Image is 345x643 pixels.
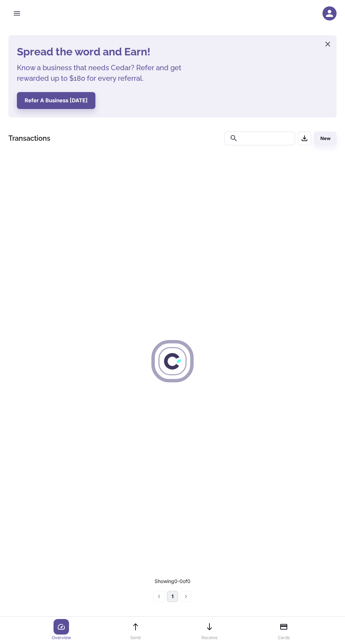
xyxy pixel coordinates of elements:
[17,62,193,84] h5: Know a business that needs Cedar? Refer and get rewarded up to $180 for every referral.
[201,635,218,641] p: Receive
[52,635,71,641] p: Overview
[130,635,140,641] p: Send
[49,619,74,641] a: Overview
[197,619,222,641] a: Receive
[17,44,193,60] h4: Spread the word and Earn!
[8,133,50,144] h1: Transactions
[152,591,193,602] nav: pagination navigation
[271,619,296,641] a: Cards
[123,619,148,641] a: Send
[278,635,290,641] p: Cards
[155,577,190,585] p: Showing 0-0 of 0
[314,132,337,145] button: New
[17,92,95,109] button: Refer a business [DATE]
[167,591,178,602] button: page 1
